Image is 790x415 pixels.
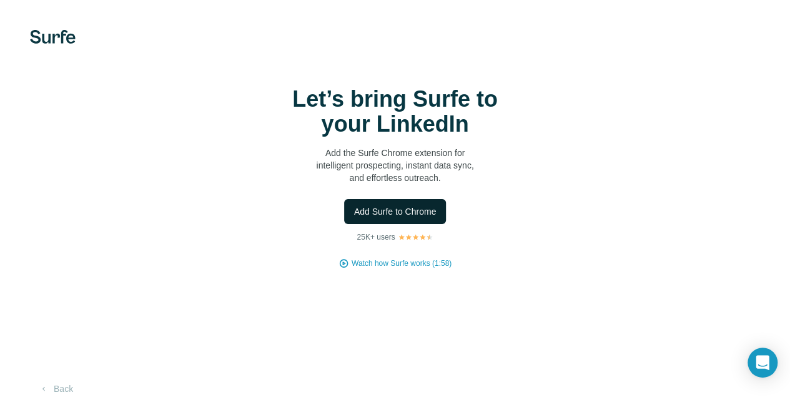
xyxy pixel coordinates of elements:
h1: Let’s bring Surfe to your LinkedIn [270,87,520,137]
button: Watch how Surfe works (1:58) [352,258,452,269]
img: Surfe's logo [30,30,76,44]
div: Open Intercom Messenger [748,348,778,378]
button: Back [30,378,82,400]
p: 25K+ users [357,232,395,243]
button: Add Surfe to Chrome [344,199,447,224]
span: Add Surfe to Chrome [354,205,437,218]
p: Add the Surfe Chrome extension for intelligent prospecting, instant data sync, and effortless out... [270,147,520,184]
img: Rating Stars [398,233,433,241]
